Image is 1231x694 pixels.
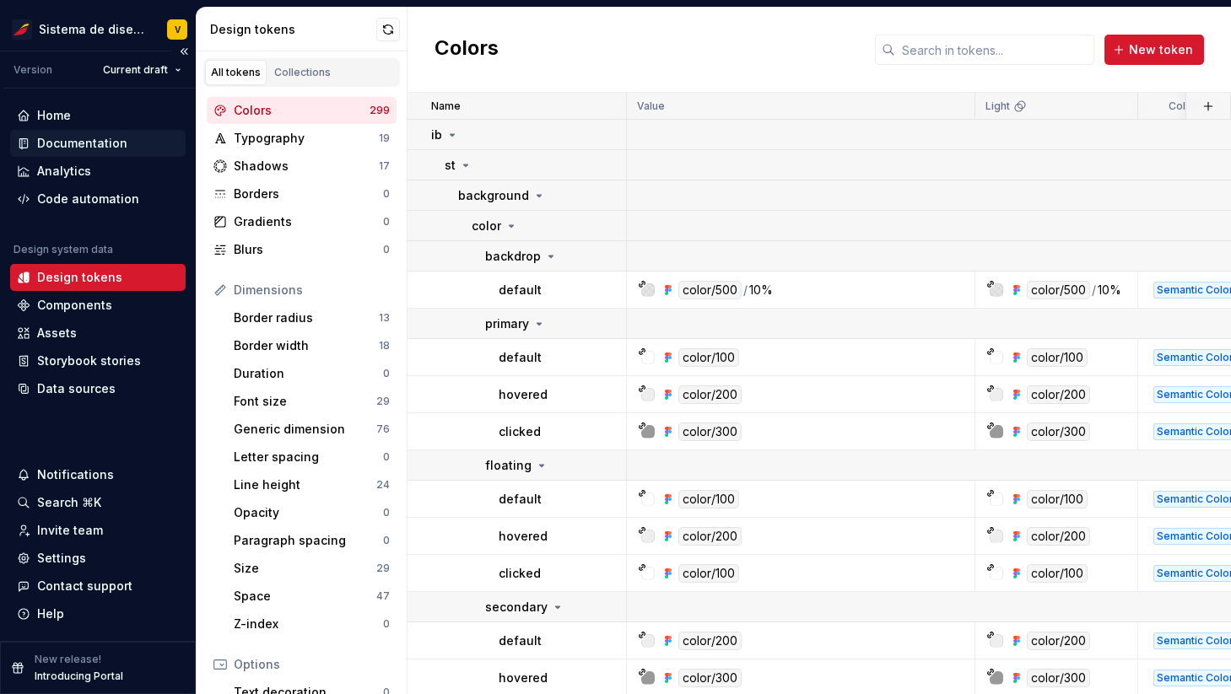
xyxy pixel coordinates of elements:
[234,656,390,673] div: Options
[499,349,542,366] p: default
[749,281,773,299] div: 10%
[37,578,132,594] div: Contact support
[37,466,114,483] div: Notifications
[234,130,379,147] div: Typography
[10,517,186,544] a: Invite team
[485,315,529,332] p: primary
[499,282,542,299] p: default
[172,40,196,63] button: Collapse sidebar
[37,297,112,314] div: Components
[227,416,397,443] a: Generic dimension76
[10,320,186,347] a: Assets
[895,35,1094,65] input: Search in tokens...
[1027,669,1090,687] div: color/300
[1092,281,1096,299] div: /
[234,421,376,438] div: Generic dimension
[985,100,1010,113] p: Light
[678,669,742,687] div: color/300
[37,605,64,622] div: Help
[10,375,186,402] a: Data sources
[227,611,397,638] a: Z-index0
[1027,348,1088,367] div: color/100
[1027,632,1090,650] div: color/200
[103,63,168,77] span: Current draft
[234,616,383,632] div: Z-index
[485,599,548,616] p: secondary
[383,450,390,464] div: 0
[10,292,186,319] a: Components
[678,422,742,441] div: color/300
[210,21,376,38] div: Design tokens
[499,565,541,582] p: clicked
[383,367,390,380] div: 0
[227,332,397,359] a: Border width18
[472,218,501,234] p: color
[1027,490,1088,508] div: color/100
[376,422,390,436] div: 76
[37,494,101,511] div: Search ⌘K
[234,504,383,521] div: Opacity
[37,550,86,567] div: Settings
[274,66,331,79] div: Collections
[499,670,548,686] p: hovered
[10,130,186,157] a: Documentation
[383,215,390,229] div: 0
[1027,564,1088,583] div: color/100
[207,236,397,263] a: Blurs0
[234,102,370,119] div: Colors
[743,281,748,299] div: /
[234,282,390,299] div: Dimensions
[35,670,123,683] p: Introducing Portal
[678,348,739,367] div: color/100
[10,264,186,291] a: Design tokens
[37,107,71,124] div: Home
[234,213,383,230] div: Gradients
[227,388,397,415] a: Font size29
[431,100,461,113] p: Name
[1129,41,1193,58] span: New token
[234,532,383,549] div: Paragraph spacing
[485,457,532,474] p: floating
[37,191,139,207] div: Code automation
[227,471,397,498] a: Line height24
[637,100,665,113] p: Value
[1169,100,1219,113] p: Collection
[376,478,390,492] div: 24
[1027,385,1090,404] div: color/200
[376,395,390,408] div: 29
[227,304,397,331] a: Border radius13
[379,311,390,325] div: 13
[13,63,52,77] div: Version
[175,23,181,36] div: V
[234,560,376,577] div: Size
[499,423,541,440] p: clicked
[12,19,32,40] img: 55604660-494d-44a9-beb2-692398e9940a.png
[435,35,499,65] h2: Colors
[10,158,186,185] a: Analytics
[1027,527,1090,546] div: color/200
[10,600,186,627] button: Help
[37,269,122,286] div: Design tokens
[234,393,376,410] div: Font size
[39,21,147,38] div: Sistema de diseño Iberia
[383,617,390,631] div: 0
[445,157,456,174] p: st
[35,653,101,666] p: New release!
[234,241,383,258] div: Blurs
[234,309,379,326] div: Border radius
[37,352,141,369] div: Storybook stories
[95,58,189,82] button: Current draft
[485,248,541,265] p: backdrop
[227,583,397,610] a: Space47
[678,564,739,583] div: color/100
[379,159,390,173] div: 17
[383,506,390,519] div: 0
[10,545,186,572] a: Settings
[678,281,742,299] div: color/500
[227,555,397,582] a: Size29
[1098,281,1121,299] div: 10%
[10,573,186,600] button: Contact support
[234,158,379,175] div: Shadows
[207,153,397,180] a: Shadows17
[211,66,261,79] div: All tokens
